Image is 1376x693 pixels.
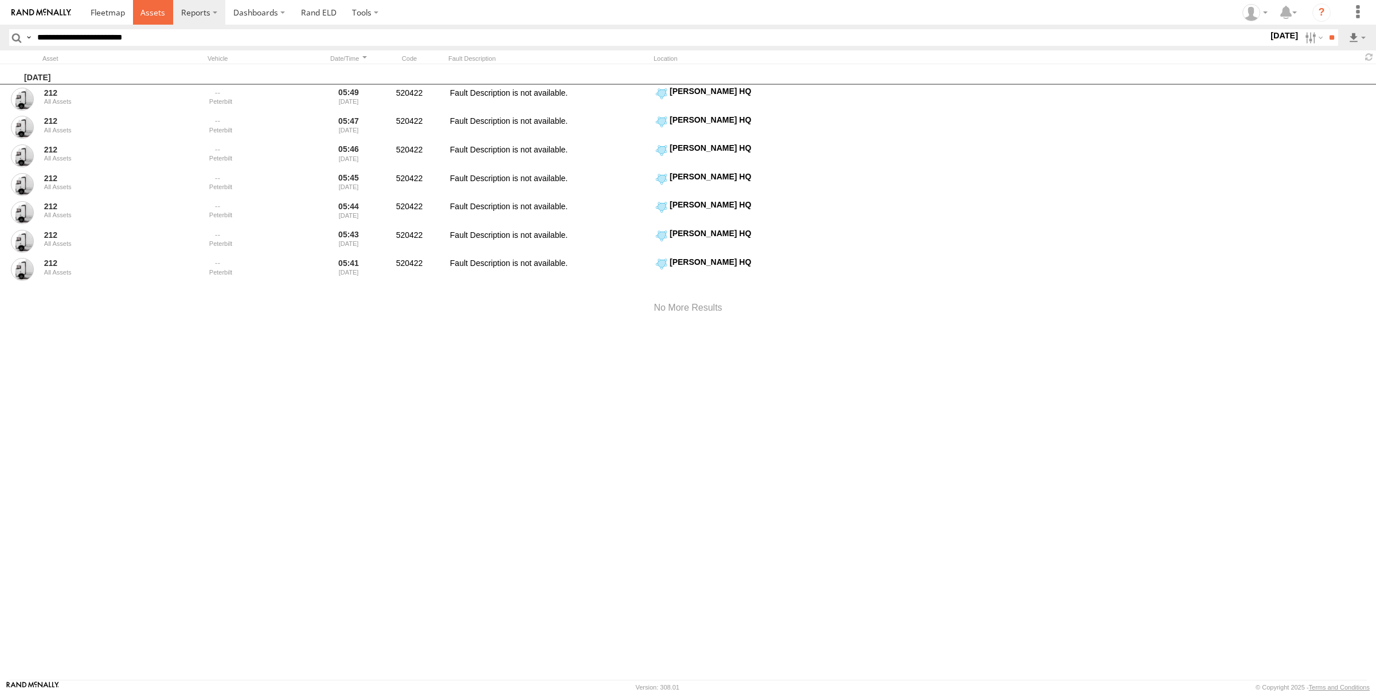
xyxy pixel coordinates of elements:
[654,199,797,226] label: Click to View Current Location
[1347,29,1367,46] label: Export results as...
[44,116,201,126] a: 212
[327,199,370,226] div: 05:44 [DATE]
[44,155,201,162] div: All Assets
[670,115,795,125] div: [PERSON_NAME] HQ
[209,88,320,98] div: undefined
[654,115,797,141] label: Click to View Current Location
[209,127,320,134] div: Peterbilt
[1300,29,1325,46] label: Search Filter Options
[670,143,795,153] div: [PERSON_NAME] HQ
[1256,684,1370,691] div: © Copyright 2025 -
[375,54,444,62] div: Code
[670,86,795,96] div: [PERSON_NAME] HQ
[327,115,370,141] div: 05:47 [DATE]
[375,199,444,226] div: 520422
[44,269,201,276] div: All Assets
[209,173,320,183] div: undefined
[209,258,320,268] div: undefined
[448,171,649,198] div: Fault Description is not available.
[375,228,444,255] div: 520422
[44,144,201,155] a: 212
[44,258,201,268] a: 212
[209,240,320,247] div: Peterbilt
[375,143,444,169] div: 520422
[327,86,370,112] div: 05:49 [DATE]
[654,54,797,62] div: Location
[654,86,797,112] label: Click to View Current Location
[1309,684,1370,691] a: Terms and Conditions
[1238,4,1272,21] div: Brian Sefferino
[209,116,320,126] div: undefined
[327,171,370,198] div: 05:45 [DATE]
[670,257,795,267] div: [PERSON_NAME] HQ
[209,155,320,162] div: Peterbilt
[209,98,320,105] div: Peterbilt
[44,230,201,240] a: 212
[654,257,797,283] label: Click to View Current Location
[1312,3,1331,22] i: ?
[654,171,797,198] label: Click to View Current Location
[654,228,797,255] label: Click to View Current Location
[375,86,444,112] div: 520422
[44,240,201,247] div: All Assets
[670,228,795,238] div: [PERSON_NAME] HQ
[209,183,320,190] div: Peterbilt
[327,143,370,169] div: 05:46 [DATE]
[44,98,201,105] div: All Assets
[209,201,320,212] div: undefined
[24,29,33,46] label: Search Query
[11,9,71,17] img: rand-logo.svg
[1268,29,1300,42] label: [DATE]
[44,88,201,98] a: 212
[208,54,322,62] div: Vehicle
[654,143,797,169] label: Click to View Current Location
[44,201,201,212] a: 212
[448,86,649,112] div: Fault Description is not available.
[448,257,649,283] div: Fault Description is not available.
[44,212,201,218] div: All Assets
[209,269,320,276] div: Peterbilt
[670,199,795,210] div: [PERSON_NAME] HQ
[42,54,203,62] div: Asset
[670,171,795,182] div: [PERSON_NAME] HQ
[448,228,649,255] div: Fault Description is not available.
[209,144,320,155] div: undefined
[327,228,370,255] div: 05:43 [DATE]
[448,115,649,141] div: Fault Description is not available.
[375,257,444,283] div: 520422
[327,257,370,283] div: 05:41 [DATE]
[44,173,201,183] a: 212
[448,54,649,62] div: Fault Description
[375,171,444,198] div: 520422
[448,199,649,226] div: Fault Description is not available.
[209,212,320,218] div: Peterbilt
[6,682,59,693] a: Visit our Website
[375,115,444,141] div: 520422
[636,684,679,691] div: Version: 308.01
[209,230,320,240] div: undefined
[327,54,370,62] div: Date/Time
[448,143,649,169] div: Fault Description is not available.
[44,183,201,190] div: All Assets
[44,127,201,134] div: All Assets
